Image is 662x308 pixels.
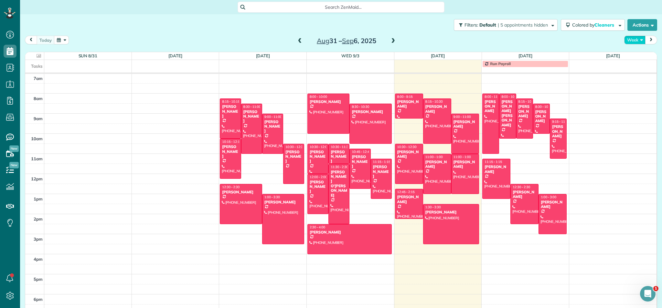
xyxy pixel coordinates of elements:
[37,36,55,44] button: today
[498,22,548,28] span: | 5 appointments hidden
[606,53,620,58] a: [DATE]
[425,104,449,114] div: [PERSON_NAME]
[264,200,302,204] div: [PERSON_NAME]
[485,95,502,99] span: 8:00 - 11:00
[341,53,359,58] a: Wed 9/3
[352,105,369,109] span: 8:30 - 10:30
[453,120,477,129] div: [PERSON_NAME]
[397,95,413,99] span: 8:00 - 9:15
[285,150,302,164] div: [PERSON_NAME]
[309,180,326,194] div: [PERSON_NAME]
[168,53,182,58] a: [DATE]
[572,22,616,28] span: Colored by
[256,53,270,58] a: [DATE]
[541,195,556,199] span: 1:00 - 3:00
[309,230,390,234] div: [PERSON_NAME]
[397,190,415,194] span: 12:45 - 2:15
[34,277,43,282] span: 5pm
[627,19,657,31] button: Actions
[594,22,615,28] span: Cleaners
[484,165,508,174] div: [PERSON_NAME]
[552,124,565,138] div: [PERSON_NAME]
[34,196,43,201] span: 1pm
[309,99,347,104] div: [PERSON_NAME]
[552,120,570,124] span: 9:15 - 11:15
[540,200,565,209] div: [PERSON_NAME]
[310,95,327,99] span: 8:00 - 10:00
[351,154,368,168] div: [PERSON_NAME]
[397,99,421,109] div: [PERSON_NAME]
[645,36,657,44] button: next
[624,36,646,44] button: Week
[518,53,532,58] a: [DATE]
[653,286,658,291] span: 1
[425,210,477,214] div: [PERSON_NAME]
[485,160,502,164] span: 11:15 - 1:15
[352,150,371,154] span: 10:45 - 12:45
[331,165,348,169] span: 11:30 - 2:30
[397,195,421,204] div: [PERSON_NAME]
[222,190,260,194] div: [PERSON_NAME]
[518,99,536,104] span: 8:15 - 10:15
[9,145,19,152] span: New
[31,136,43,141] span: 10am
[330,170,347,198] div: [PERSON_NAME] O'[PERSON_NAME]
[25,36,37,44] button: prev
[454,19,558,31] button: Filters: Default | 5 appointments hidden
[518,104,531,118] div: [PERSON_NAME]
[397,150,421,159] div: [PERSON_NAME]
[330,150,347,164] div: [PERSON_NAME]
[464,22,478,28] span: Filters:
[451,19,558,31] a: Filters: Default | 5 appointments hidden
[431,53,445,58] a: [DATE]
[331,145,350,149] span: 10:30 - 11:30
[317,37,329,45] span: Aug
[454,115,471,119] span: 9:00 - 11:00
[34,236,43,242] span: 3pm
[310,175,327,179] span: 12:00 - 2:00
[513,185,530,189] span: 12:30 - 2:30
[342,37,354,45] span: Sep
[310,145,329,149] span: 10:30 - 12:00
[425,155,443,159] span: 11:00 - 1:00
[31,156,43,161] span: 11am
[31,176,43,181] span: 12pm
[425,205,441,209] span: 1:30 - 3:30
[479,22,496,28] span: Default
[484,99,497,113] div: [PERSON_NAME]
[264,115,282,119] span: 9:00 - 11:00
[373,165,390,178] div: [PERSON_NAME]
[34,297,43,302] span: 6pm
[222,99,240,104] span: 8:15 - 10:15
[34,76,43,81] span: 7am
[501,99,514,127] div: [PERSON_NAME] [PERSON_NAME]
[453,160,477,169] div: [PERSON_NAME]
[34,116,43,121] span: 9am
[243,105,261,109] span: 8:30 - 11:00
[425,99,443,104] span: 8:15 - 10:30
[561,19,625,31] button: Colored byCleaners
[309,150,326,164] div: [PERSON_NAME]
[285,145,305,149] span: 10:30 - 12:30
[373,160,390,164] span: 11:15 - 1:15
[264,120,281,133] div: [PERSON_NAME]
[535,109,548,123] div: [PERSON_NAME]
[79,53,98,58] a: Sun 8/31
[501,95,519,99] span: 8:00 - 10:15
[425,160,449,169] div: [PERSON_NAME]
[454,155,471,159] span: 11:00 - 1:00
[535,105,553,109] span: 8:30 - 10:00
[310,225,325,229] span: 2:30 - 4:00
[512,190,537,199] div: [PERSON_NAME]
[264,195,280,199] span: 1:00 - 3:30
[306,37,387,44] h2: 31 – 6, 2025
[222,140,241,144] span: 10:15 - 12:15
[397,145,417,149] span: 10:30 - 12:30
[640,286,656,302] iframe: Intercom live chat
[34,216,43,222] span: 2pm
[34,257,43,262] span: 4pm
[9,162,19,168] span: New
[222,185,240,189] span: 12:30 - 2:30
[222,104,239,118] div: [PERSON_NAME]
[34,96,43,101] span: 8am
